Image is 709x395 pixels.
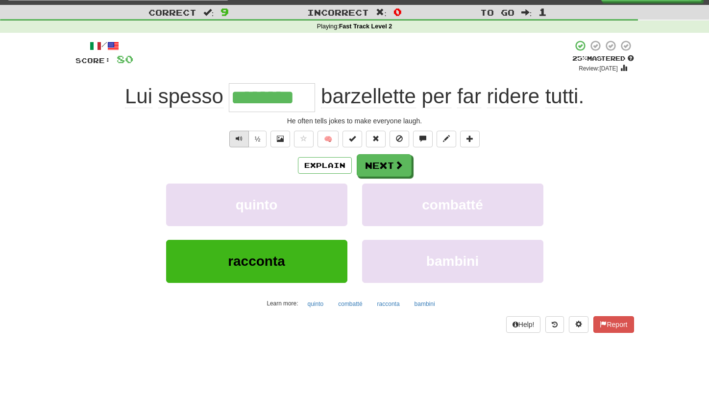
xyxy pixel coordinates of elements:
[366,131,386,147] button: Reset to 0% Mastered (alt+r)
[302,297,329,311] button: quinto
[362,184,543,226] button: combatté
[521,8,532,17] span: :
[333,297,367,311] button: combatté
[480,7,514,17] span: To go
[220,6,229,18] span: 9
[236,197,278,212] span: quinto
[457,85,481,108] span: far
[393,6,402,18] span: 0
[572,54,587,62] span: 25 %
[593,316,634,333] button: Report
[298,157,352,174] button: Explain
[413,131,433,147] button: Discuss sentence (alt+u)
[376,8,387,17] span: :
[117,53,133,65] span: 80
[422,197,483,212] span: combatté
[75,40,133,52] div: /
[125,85,152,108] span: Lui
[228,254,285,269] span: racconta
[426,254,479,269] span: bambini
[339,23,392,30] strong: Fast Track Level 2
[545,85,579,108] span: tutti
[315,85,584,108] span: .
[545,316,564,333] button: Round history (alt+y)
[158,85,223,108] span: spesso
[203,8,214,17] span: :
[572,54,634,63] div: Mastered
[538,6,547,18] span: 1
[75,116,634,126] div: He often tells jokes to make everyone laugh.
[294,131,314,147] button: Favorite sentence (alt+f)
[307,7,369,17] span: Incorrect
[248,131,267,147] button: ½
[342,131,362,147] button: Set this sentence to 100% Mastered (alt+m)
[318,131,339,147] button: 🧠
[166,184,347,226] button: quinto
[409,297,440,311] button: bambini
[460,131,480,147] button: Add to collection (alt+a)
[390,131,409,147] button: Ignore sentence (alt+i)
[357,154,412,177] button: Next
[372,297,405,311] button: racconta
[362,240,543,282] button: bambini
[148,7,196,17] span: Correct
[227,131,267,147] div: Text-to-speech controls
[166,240,347,282] button: racconta
[422,85,452,108] span: per
[487,85,539,108] span: ridere
[75,56,111,65] span: Score:
[270,131,290,147] button: Show image (alt+x)
[321,85,416,108] span: barzellette
[267,300,298,307] small: Learn more:
[506,316,541,333] button: Help!
[437,131,456,147] button: Edit sentence (alt+d)
[579,65,618,72] small: Review: [DATE]
[229,131,249,147] button: Play sentence audio (ctl+space)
